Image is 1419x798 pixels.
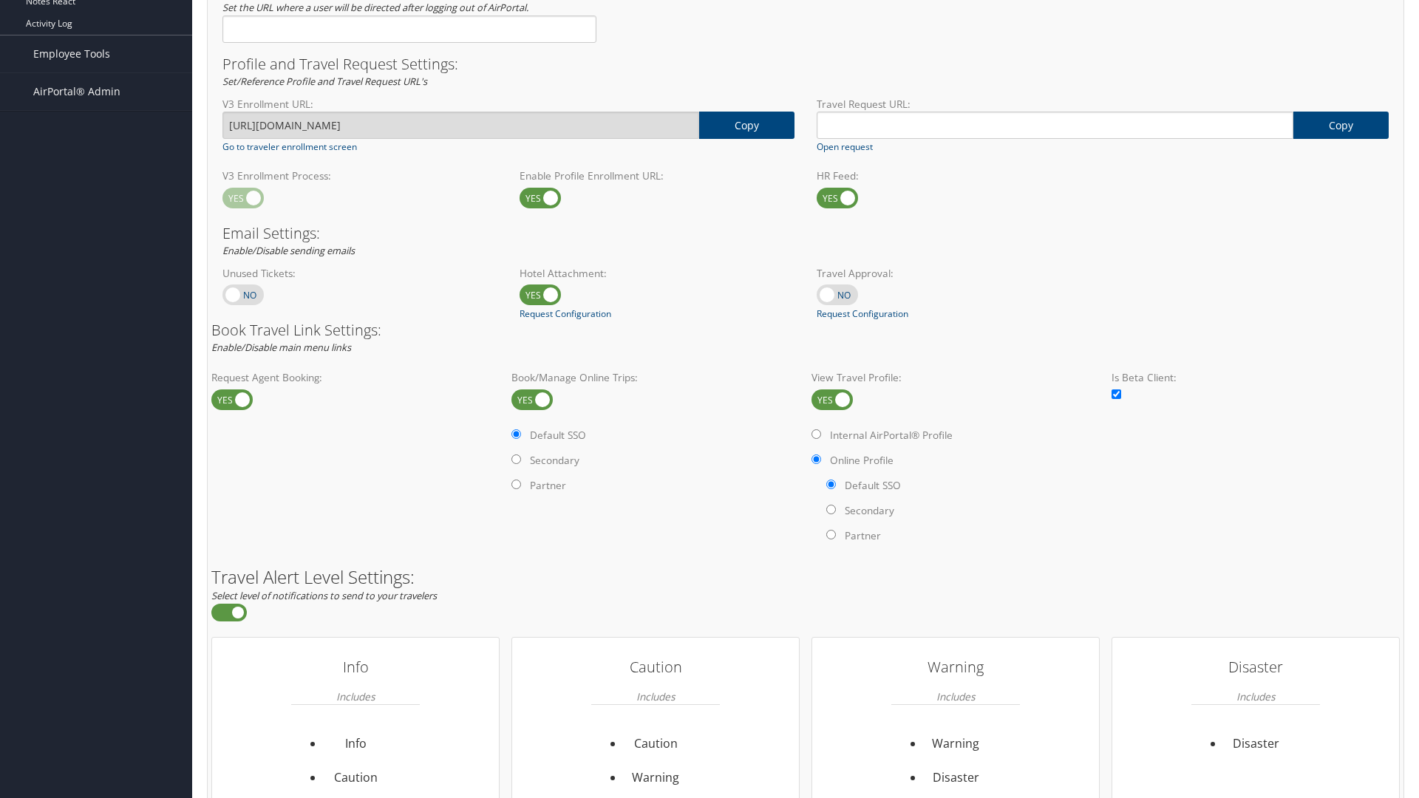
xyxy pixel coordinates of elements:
[830,428,953,443] label: Internal AirPortal® Profile
[924,761,988,795] li: Disaster
[1236,682,1275,711] em: Includes
[891,652,1020,682] h3: Warning
[324,761,388,795] li: Caution
[520,266,794,281] label: Hotel Attachment:
[817,168,1092,183] label: HR Feed:
[817,266,1092,281] label: Travel Approval:
[33,73,120,110] span: AirPortal® Admin
[624,727,688,761] li: Caution
[530,428,586,443] label: Default SSO
[324,727,388,761] li: Info
[817,140,873,154] a: Open request
[222,168,497,183] label: V3 Enrollment Process:
[211,323,1400,338] h3: Book Travel Link Settings:
[591,652,720,682] h3: Caution
[511,370,800,385] label: Book/Manage Online Trips:
[211,568,1400,586] h2: Travel Alert Level Settings:
[211,341,351,354] em: Enable/Disable main menu links
[211,370,500,385] label: Request Agent Booking:
[520,307,611,321] a: Request Configuration
[1224,727,1288,761] li: Disaster
[222,244,355,257] em: Enable/Disable sending emails
[222,75,427,88] em: Set/Reference Profile and Travel Request URL's
[222,140,357,154] a: Go to traveler enrollment screen
[936,682,975,711] em: Includes
[1191,652,1320,682] h3: Disaster
[1293,112,1389,139] a: copy
[530,453,579,468] label: Secondary
[222,1,528,14] em: Set the URL where a user will be directed after logging out of AirPortal.
[636,682,675,711] em: Includes
[520,168,794,183] label: Enable Profile Enrollment URL:
[830,453,894,468] label: Online Profile
[1112,370,1400,385] label: Is Beta Client:
[845,478,901,493] label: Default SSO
[211,589,437,602] em: Select level of notifications to send to your travelers
[530,478,566,493] label: Partner
[222,226,1389,241] h3: Email Settings:
[817,307,908,321] a: Request Configuration
[33,35,110,72] span: Employee Tools
[817,97,1389,112] label: Travel Request URL:
[699,112,794,139] a: copy
[845,528,881,543] label: Partner
[624,761,688,795] li: Warning
[291,652,420,682] h3: Info
[222,266,497,281] label: Unused Tickets:
[811,370,1100,385] label: View Travel Profile:
[222,97,794,112] label: V3 Enrollment URL:
[845,503,894,518] label: Secondary
[222,57,1389,72] h3: Profile and Travel Request Settings:
[336,682,375,711] em: Includes
[924,727,988,761] li: Warning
